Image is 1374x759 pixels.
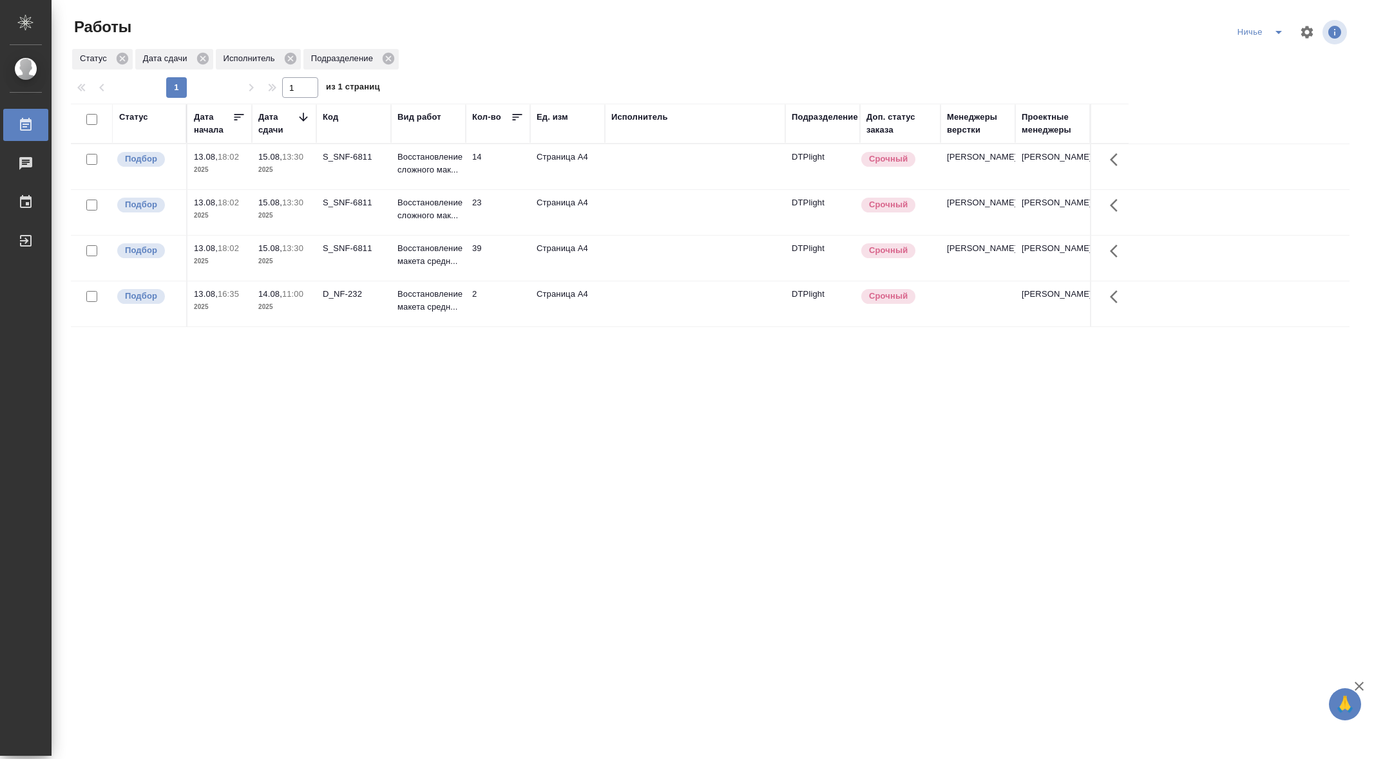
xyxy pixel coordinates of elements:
span: Настроить таблицу [1292,17,1322,48]
p: [PERSON_NAME] [947,242,1009,255]
p: Подбор [125,198,157,211]
div: S_SNF-6811 [323,242,385,255]
div: Вид работ [397,111,441,124]
div: Дата сдачи [135,49,213,70]
td: 14 [466,144,530,189]
td: [PERSON_NAME] [1015,144,1090,189]
p: 13:30 [282,198,303,207]
span: Работы [71,17,131,37]
p: 13.08, [194,243,218,253]
div: Ед. изм [537,111,568,124]
span: Посмотреть информацию [1322,20,1350,44]
span: из 1 страниц [326,79,380,98]
p: 13.08, [194,152,218,162]
div: Кол-во [472,111,501,124]
div: Можно подбирать исполнителей [116,242,180,259]
p: Дата сдачи [143,52,192,65]
p: 18:02 [218,198,239,207]
td: 2 [466,281,530,326]
p: 15.08, [258,152,282,162]
div: Подразделение [303,49,399,70]
p: Восстановление макета средн... [397,288,459,314]
p: 18:02 [218,243,239,253]
div: S_SNF-6811 [323,151,385,164]
button: 🙏 [1329,688,1361,720]
div: Можно подбирать исполнителей [116,288,180,305]
td: Страница А4 [530,144,605,189]
p: Восстановление сложного мак... [397,196,459,222]
div: Статус [72,49,133,70]
p: Срочный [869,198,908,211]
div: Доп. статус заказа [866,111,934,136]
div: Код [323,111,338,124]
p: 16:35 [218,289,239,299]
td: DTPlight [785,236,860,281]
div: split button [1234,22,1292,42]
p: Статус [80,52,111,65]
p: Подразделение [311,52,377,65]
div: Дата сдачи [258,111,297,136]
p: 2025 [194,209,245,222]
div: Можно подбирать исполнителей [116,196,180,214]
p: Подбор [125,244,157,257]
div: Исполнитель [611,111,668,124]
p: 2025 [194,301,245,314]
div: D_NF-232 [323,288,385,301]
div: Подразделение [792,111,858,124]
p: Срочный [869,290,908,303]
div: Исполнитель [216,49,301,70]
td: 39 [466,236,530,281]
td: [PERSON_NAME] [1015,281,1090,326]
p: Восстановление сложного мак... [397,151,459,176]
p: Подбор [125,290,157,303]
p: Срочный [869,244,908,257]
p: 15.08, [258,198,282,207]
p: Срочный [869,153,908,165]
div: Проектные менеджеры [1022,111,1083,136]
button: Здесь прячутся важные кнопки [1102,144,1133,175]
div: S_SNF-6811 [323,196,385,209]
td: [PERSON_NAME] [1015,190,1090,235]
td: Страница А4 [530,236,605,281]
td: Страница А4 [530,281,605,326]
p: 13.08, [194,289,218,299]
p: Исполнитель [224,52,280,65]
p: 13.08, [194,198,218,207]
p: Подбор [125,153,157,165]
p: 2025 [194,164,245,176]
p: 14.08, [258,289,282,299]
p: 15.08, [258,243,282,253]
p: Восстановление макета средн... [397,242,459,268]
td: [PERSON_NAME] [1015,236,1090,281]
button: Здесь прячутся важные кнопки [1102,190,1133,221]
td: Страница А4 [530,190,605,235]
div: Дата начала [194,111,233,136]
p: 13:30 [282,152,303,162]
td: 23 [466,190,530,235]
td: DTPlight [785,144,860,189]
td: DTPlight [785,281,860,326]
p: 18:02 [218,152,239,162]
p: 2025 [258,255,310,268]
span: 🙏 [1334,691,1356,718]
p: 2025 [258,164,310,176]
p: 11:00 [282,289,303,299]
p: 2025 [194,255,245,268]
div: Можно подбирать исполнителей [116,151,180,168]
p: 2025 [258,301,310,314]
div: Менеджеры верстки [947,111,1009,136]
p: 13:30 [282,243,303,253]
button: Здесь прячутся важные кнопки [1102,236,1133,267]
button: Здесь прячутся важные кнопки [1102,281,1133,312]
p: [PERSON_NAME] [947,151,1009,164]
td: DTPlight [785,190,860,235]
p: [PERSON_NAME] [947,196,1009,209]
p: 2025 [258,209,310,222]
div: Статус [119,111,148,124]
